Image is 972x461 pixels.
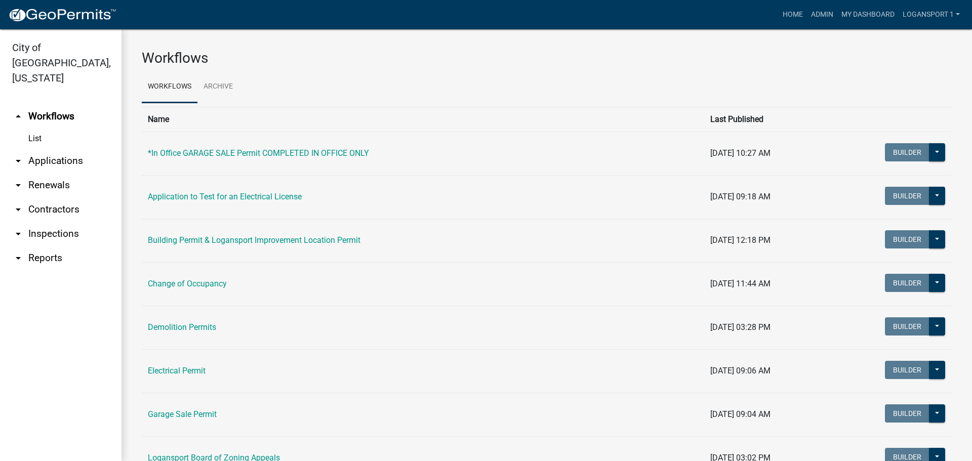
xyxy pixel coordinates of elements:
[12,179,24,191] i: arrow_drop_down
[710,322,771,332] span: [DATE] 03:28 PM
[710,235,771,245] span: [DATE] 12:18 PM
[779,5,807,24] a: Home
[837,5,899,24] a: My Dashboard
[142,50,952,67] h3: Workflows
[148,366,206,375] a: Electrical Permit
[807,5,837,24] a: Admin
[885,274,929,292] button: Builder
[710,279,771,288] span: [DATE] 11:44 AM
[148,279,227,288] a: Change of Occupancy
[710,192,771,201] span: [DATE] 09:18 AM
[885,230,929,248] button: Builder
[12,252,24,264] i: arrow_drop_down
[885,361,929,379] button: Builder
[142,71,197,103] a: Workflows
[885,404,929,423] button: Builder
[12,203,24,216] i: arrow_drop_down
[148,322,216,332] a: Demolition Permits
[148,235,360,245] a: Building Permit & Logansport Improvement Location Permit
[710,148,771,158] span: [DATE] 10:27 AM
[885,187,929,205] button: Builder
[899,5,964,24] a: Logansport 1
[12,110,24,122] i: arrow_drop_up
[148,409,217,419] a: Garage Sale Permit
[148,192,302,201] a: Application to Test for an Electrical License
[704,107,827,132] th: Last Published
[710,366,771,375] span: [DATE] 09:06 AM
[710,409,771,419] span: [DATE] 09:04 AM
[197,71,239,103] a: Archive
[885,317,929,336] button: Builder
[885,143,929,161] button: Builder
[12,155,24,167] i: arrow_drop_down
[148,148,369,158] a: *In Office GARAGE SALE Permit COMPLETED IN OFFICE ONLY
[142,107,704,132] th: Name
[12,228,24,240] i: arrow_drop_down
